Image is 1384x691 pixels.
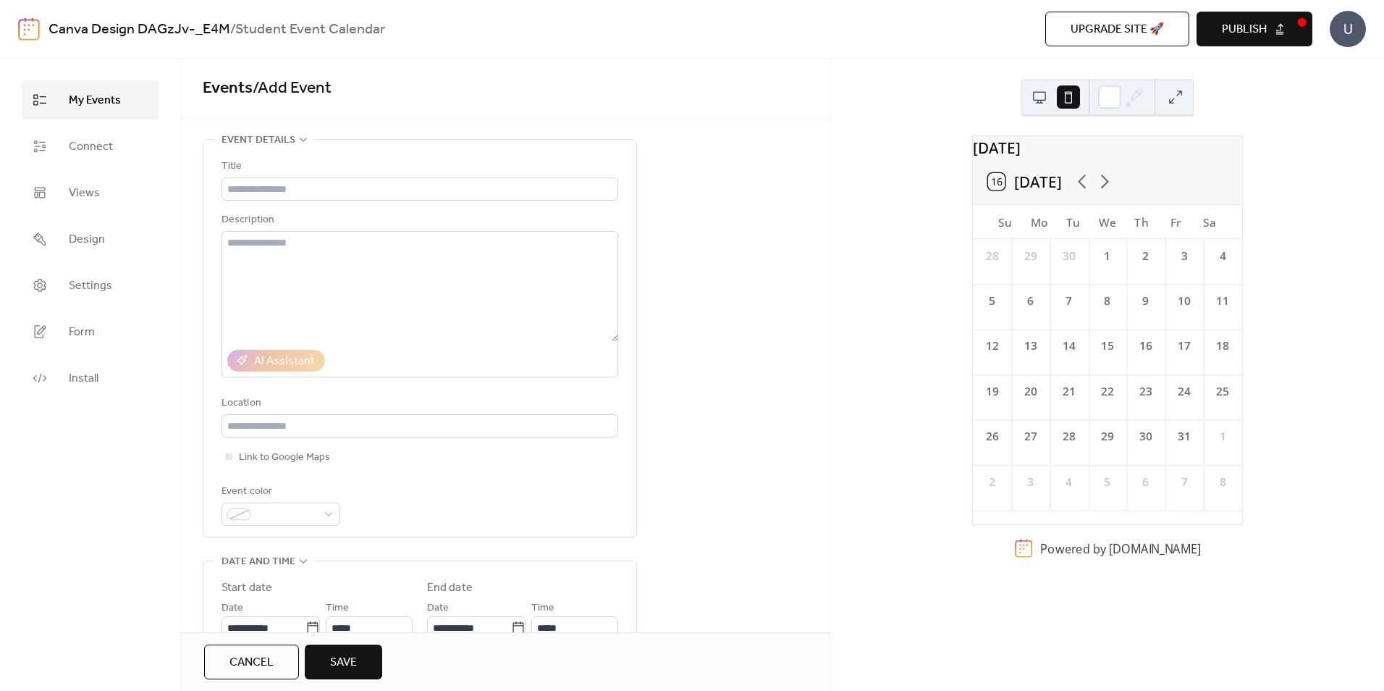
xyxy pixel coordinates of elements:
[427,600,449,617] span: Date
[221,600,243,617] span: Date
[239,449,330,466] span: Link to Google Maps
[204,645,299,679] button: Cancel
[1125,205,1159,239] div: Th
[221,132,295,149] span: Event details
[69,138,113,156] span: Connect
[984,293,1000,309] div: 5
[221,553,295,571] span: Date and time
[1109,540,1201,556] a: [DOMAIN_NAME]
[1137,383,1154,400] div: 23
[22,312,159,351] a: Form
[305,645,382,679] button: Save
[1022,428,1039,445] div: 27
[1159,205,1193,239] div: Fr
[984,428,1000,445] div: 26
[22,219,159,259] a: Design
[1022,338,1039,355] div: 13
[1022,474,1039,490] div: 3
[1215,474,1231,490] div: 8
[1193,205,1227,239] div: Sa
[973,136,1242,159] div: [DATE]
[221,158,615,175] div: Title
[326,600,349,617] span: Time
[1099,383,1115,400] div: 22
[1176,474,1193,490] div: 7
[221,579,272,597] div: Start date
[221,395,615,412] div: Location
[427,579,473,597] div: End date
[1176,248,1193,264] div: 3
[984,248,1000,264] div: 28
[1060,248,1077,264] div: 30
[229,654,274,671] span: Cancel
[1215,338,1231,355] div: 18
[1090,205,1124,239] div: We
[1137,293,1154,309] div: 9
[48,16,230,43] a: Canva Design DAGzJv-_E4M
[22,266,159,305] a: Settings
[1330,11,1366,47] div: U
[1215,383,1231,400] div: 25
[984,383,1000,400] div: 19
[1197,12,1312,46] button: Publish
[1060,474,1077,490] div: 4
[1022,293,1039,309] div: 6
[230,16,235,43] b: /
[1176,383,1193,400] div: 24
[1176,338,1193,355] div: 17
[221,212,615,229] div: Description
[69,370,98,388] span: Install
[235,16,385,43] b: Student Event Calendar
[22,127,159,166] a: Connect
[1215,428,1231,445] div: 1
[1099,474,1115,490] div: 5
[1040,540,1201,556] div: Powered by
[1099,428,1115,445] div: 29
[221,483,337,501] div: Event color
[253,72,332,104] span: / Add Event
[984,338,1000,355] div: 12
[22,173,159,212] a: Views
[1137,338,1154,355] div: 16
[1099,338,1115,355] div: 15
[1215,293,1231,309] div: 11
[1176,293,1193,309] div: 10
[1060,383,1077,400] div: 21
[69,277,112,295] span: Settings
[22,80,159,120] a: My Events
[1099,293,1115,309] div: 8
[1056,205,1090,239] div: Tu
[330,654,357,671] span: Save
[1215,248,1231,264] div: 4
[1022,205,1056,239] div: Mo
[988,205,1022,239] div: Su
[1060,293,1077,309] div: 7
[1071,21,1164,38] span: Upgrade site 🚀
[1099,248,1115,264] div: 1
[1060,428,1077,445] div: 28
[69,324,95,341] span: Form
[1045,12,1189,46] button: Upgrade site 🚀
[531,600,554,617] span: Time
[982,169,1068,195] button: 16[DATE]
[1022,383,1039,400] div: 20
[1022,248,1039,264] div: 29
[1137,474,1154,490] div: 6
[1137,428,1154,445] div: 30
[1176,428,1193,445] div: 31
[22,359,159,398] a: Install
[984,474,1000,490] div: 2
[18,17,40,41] img: logo
[1137,248,1154,264] div: 2
[69,92,121,109] span: My Events
[1222,21,1267,38] span: Publish
[203,72,253,104] a: Events
[69,185,100,202] span: Views
[69,231,105,248] span: Design
[1060,338,1077,355] div: 14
